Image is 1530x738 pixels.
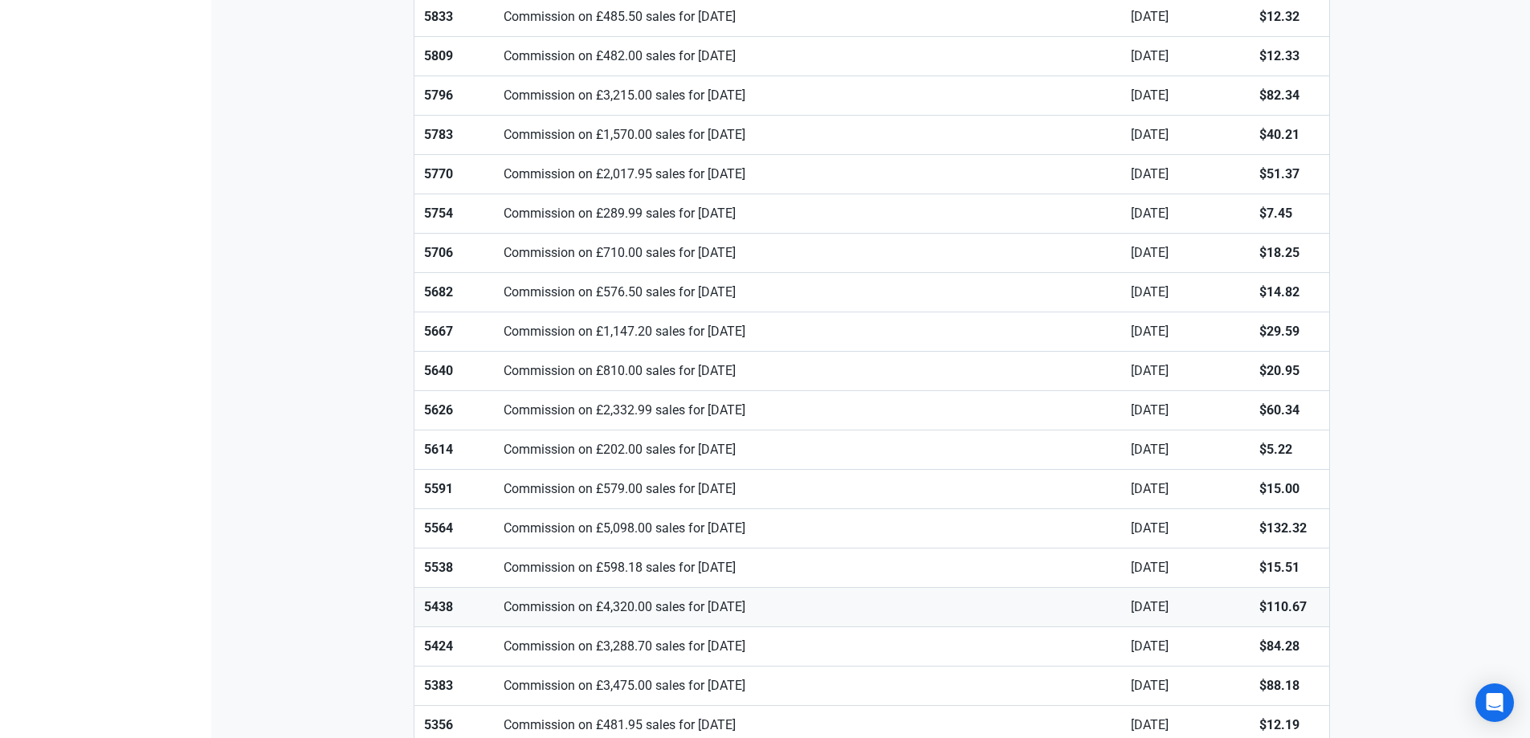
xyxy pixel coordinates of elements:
strong: 5754 [424,204,484,223]
strong: 5706 [424,243,484,263]
strong: $110.67 [1259,597,1320,617]
a: 5682 [414,273,494,312]
a: [DATE] [1121,312,1250,351]
a: [DATE] [1121,667,1250,705]
strong: $40.21 [1259,125,1320,145]
a: $15.00 [1250,470,1329,508]
a: $84.28 [1250,627,1329,666]
a: [DATE] [1121,37,1250,75]
a: Commission on £3,475.00 sales for [DATE] [494,667,1121,705]
a: $12.33 [1250,37,1329,75]
a: Commission on £710.00 sales for [DATE] [494,234,1121,272]
a: $40.21 [1250,116,1329,154]
a: Commission on £1,147.20 sales for [DATE] [494,312,1121,351]
a: $20.95 [1250,352,1329,390]
a: $110.67 [1250,588,1329,626]
a: Commission on £289.99 sales for [DATE] [494,194,1121,233]
a: Commission on £4,320.00 sales for [DATE] [494,588,1121,626]
strong: $12.33 [1259,47,1320,66]
a: Commission on £3,288.70 sales for [DATE] [494,627,1121,666]
strong: $18.25 [1259,243,1320,263]
strong: 5626 [424,401,484,420]
a: [DATE] [1121,273,1250,312]
a: 5809 [414,37,494,75]
strong: $82.34 [1259,86,1320,105]
a: 5796 [414,76,494,115]
a: $82.34 [1250,76,1329,115]
a: [DATE] [1121,76,1250,115]
a: [DATE] [1121,155,1250,194]
a: [DATE] [1121,234,1250,272]
a: Commission on £576.50 sales for [DATE] [494,273,1121,312]
a: [DATE] [1121,627,1250,666]
a: 5614 [414,430,494,469]
a: [DATE] [1121,391,1250,430]
a: Commission on £579.00 sales for [DATE] [494,470,1121,508]
strong: 5833 [424,7,484,27]
strong: $84.28 [1259,637,1320,656]
a: $7.45 [1250,194,1329,233]
a: [DATE] [1121,588,1250,626]
strong: 5796 [424,86,484,105]
strong: $14.82 [1259,283,1320,302]
strong: $7.45 [1259,204,1320,223]
a: [DATE] [1121,509,1250,548]
strong: $15.51 [1259,558,1320,577]
a: 5538 [414,548,494,587]
strong: $15.00 [1259,479,1320,499]
strong: $60.34 [1259,401,1320,420]
a: Commission on £482.00 sales for [DATE] [494,37,1121,75]
a: 5706 [414,234,494,272]
a: 5640 [414,352,494,390]
a: 5438 [414,588,494,626]
strong: $88.18 [1259,676,1320,695]
a: [DATE] [1121,430,1250,469]
a: [DATE] [1121,352,1250,390]
strong: 5591 [424,479,484,499]
strong: 5640 [424,361,484,381]
a: $60.34 [1250,391,1329,430]
strong: $20.95 [1259,361,1320,381]
a: Commission on £202.00 sales for [DATE] [494,430,1121,469]
a: 5667 [414,312,494,351]
strong: $12.19 [1259,716,1320,735]
a: 5383 [414,667,494,705]
strong: 5356 [424,716,484,735]
a: $88.18 [1250,667,1329,705]
strong: 5383 [424,676,484,695]
strong: 5538 [424,558,484,577]
strong: $51.37 [1259,165,1320,184]
a: $29.59 [1250,312,1329,351]
strong: 5438 [424,597,484,617]
strong: 5809 [424,47,484,66]
a: [DATE] [1121,470,1250,508]
a: 5783 [414,116,494,154]
a: [DATE] [1121,548,1250,587]
strong: 5667 [424,322,484,341]
a: $5.22 [1250,430,1329,469]
strong: 5682 [424,283,484,302]
strong: $12.32 [1259,7,1320,27]
strong: $132.32 [1259,519,1320,538]
a: 5424 [414,627,494,666]
a: Commission on £2,017.95 sales for [DATE] [494,155,1121,194]
a: $14.82 [1250,273,1329,312]
a: [DATE] [1121,116,1250,154]
strong: 5783 [424,125,484,145]
a: Commission on £3,215.00 sales for [DATE] [494,76,1121,115]
a: Commission on £810.00 sales for [DATE] [494,352,1121,390]
a: 5564 [414,509,494,548]
a: 5770 [414,155,494,194]
strong: $29.59 [1259,322,1320,341]
strong: 5424 [424,637,484,656]
a: $132.32 [1250,509,1329,548]
a: Commission on £2,332.99 sales for [DATE] [494,391,1121,430]
a: $15.51 [1250,548,1329,587]
a: $51.37 [1250,155,1329,194]
strong: 5614 [424,440,484,459]
a: Commission on £1,570.00 sales for [DATE] [494,116,1121,154]
a: 5591 [414,470,494,508]
a: Commission on £5,098.00 sales for [DATE] [494,509,1121,548]
a: $18.25 [1250,234,1329,272]
a: [DATE] [1121,194,1250,233]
